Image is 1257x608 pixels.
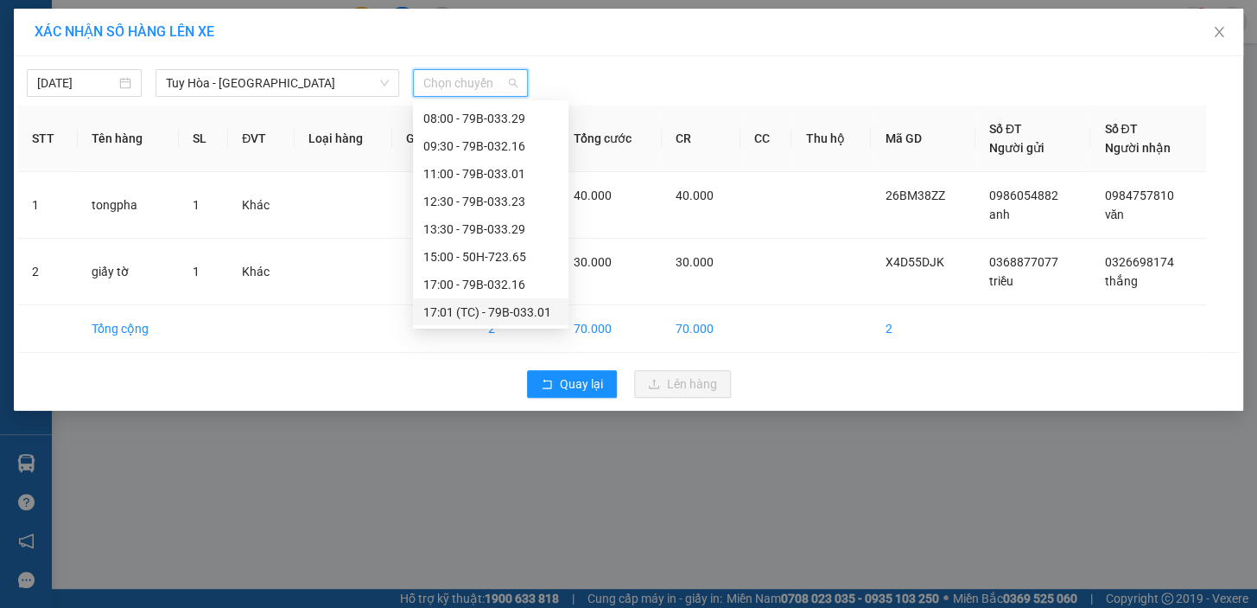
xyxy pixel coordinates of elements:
span: close [1212,25,1226,39]
th: Loại hàng [295,106,392,172]
th: STT [18,106,78,172]
th: Thu hộ [791,106,871,172]
li: VP BX Tuy Hoà [9,93,119,112]
th: Mã GD [871,106,974,172]
div: 11:00 - 79B-033.01 [423,164,558,183]
td: Tổng cộng [78,305,179,353]
th: CR [662,106,740,172]
span: rollback [541,378,553,392]
div: 09:30 - 79B-032.16 [423,137,558,156]
td: 1 [18,172,78,239]
span: 0984757810 [1104,189,1173,202]
span: XÁC NHẬN SỐ HÀNG LÊN XE [35,23,214,40]
span: 26BM38ZZ [885,189,944,202]
th: Tên hàng [78,106,179,172]
span: 1 [193,198,200,212]
span: Số ĐT [1104,122,1137,136]
td: Khác [228,172,294,239]
th: ĐVT [228,106,294,172]
span: X4D55DJK [885,255,943,269]
span: 30.000 [676,255,714,269]
th: Tổng cước [560,106,662,172]
span: down [379,78,390,88]
div: 08:00 - 79B-033.29 [423,109,558,128]
div: 17:00 - 79B-032.16 [423,275,558,294]
button: rollbackQuay lại [527,370,617,398]
span: văn [1104,208,1124,221]
span: Người gửi [989,141,1044,155]
input: 14/09/2025 [37,74,116,93]
span: 0986054882 [989,189,1058,202]
span: Tuy Hòa - Nha Trang [166,70,389,96]
span: 40.000 [574,189,612,202]
div: 12:30 - 79B-033.23 [423,192,558,211]
td: Khác [228,239,294,305]
button: Close [1195,9,1243,57]
span: 30.000 [574,255,612,269]
li: Cúc Tùng Limousine [9,9,251,74]
span: Số ĐT [989,122,1022,136]
td: 2 [474,305,560,353]
span: Quay lại [560,374,603,394]
div: 13:30 - 79B-033.29 [423,220,558,239]
td: giấy tờ [78,239,179,305]
div: 15:00 - 50H-723.65 [423,247,558,266]
span: environment [9,116,21,128]
span: Người nhận [1104,141,1170,155]
button: uploadLên hàng [634,370,731,398]
th: Ghi chú [392,106,474,172]
td: 2 [18,239,78,305]
span: 0368877077 [989,255,1058,269]
th: CC [740,106,792,172]
span: anh [989,208,1010,221]
span: Chọn chuyến [423,70,517,96]
div: 17:01 (TC) - 79B-033.01 [423,303,558,322]
span: thắng [1104,274,1137,288]
th: SL [179,106,228,172]
span: triều [989,274,1013,288]
span: 1 [193,265,200,278]
td: 2 [871,305,974,353]
span: 0326698174 [1104,255,1173,269]
li: VP VP [GEOGRAPHIC_DATA] xe Limousine [119,93,230,150]
td: 70.000 [662,305,740,353]
td: 70.000 [560,305,662,353]
span: 40.000 [676,189,714,202]
td: tongpha [78,172,179,239]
